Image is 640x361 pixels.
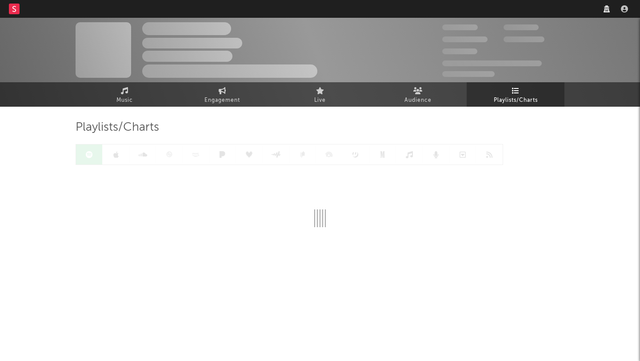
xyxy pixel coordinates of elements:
[76,122,159,133] span: Playlists/Charts
[442,24,478,30] span: 300,000
[314,95,326,106] span: Live
[369,82,467,107] a: Audience
[271,82,369,107] a: Live
[504,24,539,30] span: 100,000
[467,82,564,107] a: Playlists/Charts
[404,95,432,106] span: Audience
[494,95,538,106] span: Playlists/Charts
[116,95,133,106] span: Music
[442,36,488,42] span: 50,000,000
[442,60,542,66] span: 50,000,000 Monthly Listeners
[442,71,495,77] span: Jump Score: 85.0
[504,36,544,42] span: 1,000,000
[442,48,477,54] span: 100,000
[204,95,240,106] span: Engagement
[173,82,271,107] a: Engagement
[76,82,173,107] a: Music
